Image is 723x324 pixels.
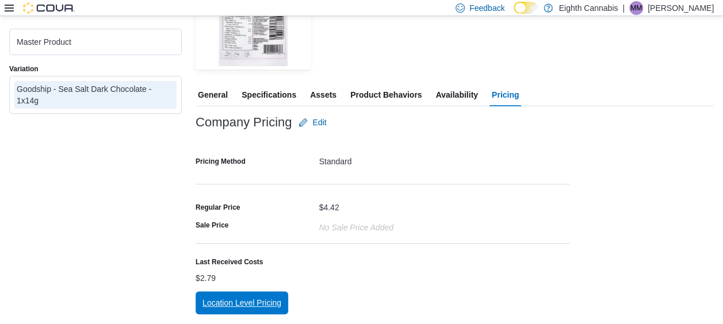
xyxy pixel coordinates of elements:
[622,1,625,15] p: |
[196,257,263,267] label: Last Received Costs
[196,157,246,166] label: Pricing Method
[312,117,326,128] span: Edit
[435,83,477,106] span: Availability
[319,218,393,232] div: No Sale Price added
[319,152,570,166] div: Standard
[469,2,504,14] span: Feedback
[196,203,240,212] div: Regular Price
[202,297,281,308] span: Location Level Pricing
[198,83,228,106] span: General
[9,64,39,74] label: Variation
[242,83,296,106] span: Specifications
[492,83,519,106] span: Pricing
[17,83,174,106] div: Goodship - Sea Salt Dark Chocolate - 1x14g
[514,2,538,14] input: Dark Mode
[294,111,331,134] button: Edit
[630,1,642,15] span: MM
[648,1,714,15] p: [PERSON_NAME]
[17,36,174,48] div: Master Product
[558,1,618,15] p: Eighth Cannabis
[310,83,336,106] span: Assets
[629,1,643,15] div: Marilyn Mears
[319,198,339,212] div: $4.42
[196,291,288,314] button: Location Level Pricing
[23,2,75,14] img: Cova
[350,83,422,106] span: Product Behaviors
[196,269,350,283] div: $2.79
[196,115,292,129] h3: Company Pricing
[196,221,228,230] label: Sale Price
